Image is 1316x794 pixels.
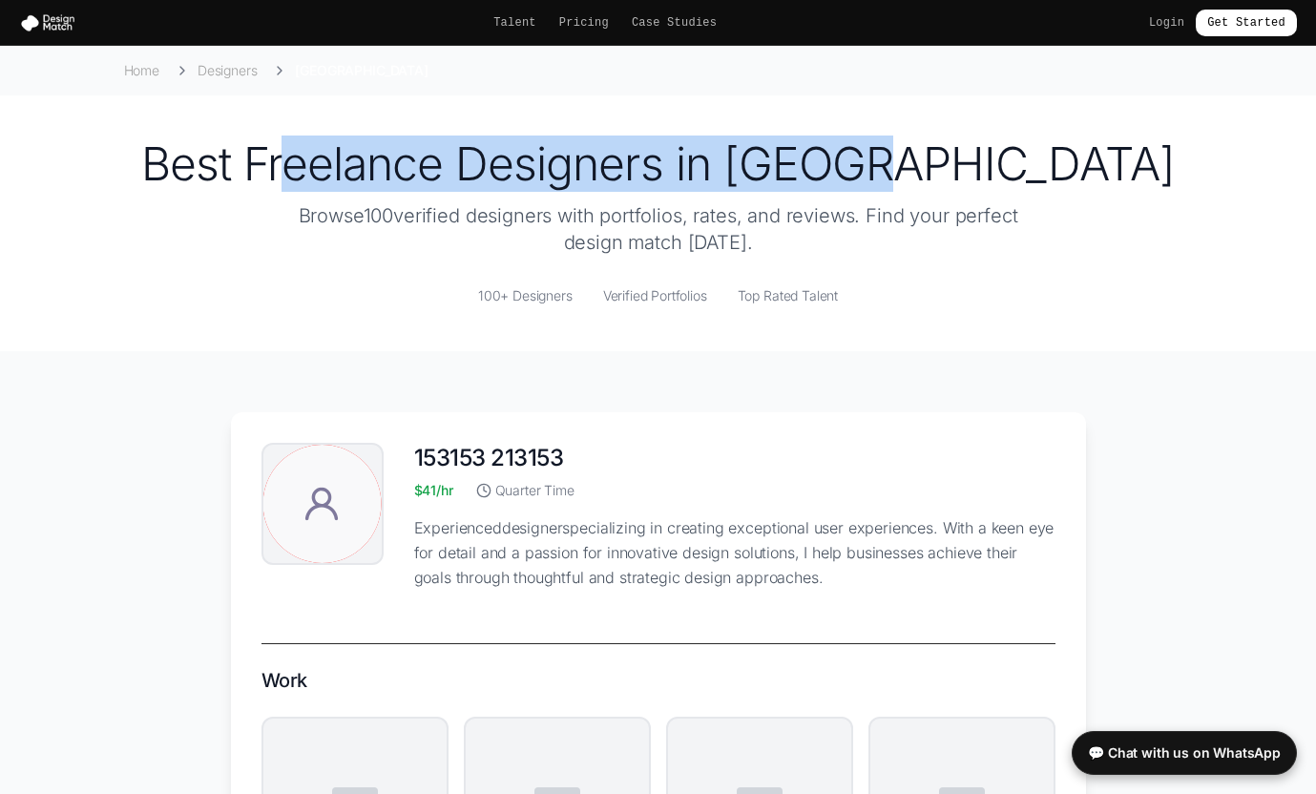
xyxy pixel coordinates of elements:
[23,141,1293,187] h1: Best Freelance Designers in [GEOGRAPHIC_DATA]
[263,445,382,563] img: 153153 213153
[124,61,159,80] a: Home
[86,46,1231,95] nav: Breadcrumb
[414,481,453,500] span: $ 41 /hr
[559,15,609,31] a: Pricing
[1072,731,1297,775] a: 💬 Chat with us on WhatsApp
[738,286,838,305] span: Top Rated Talent
[295,61,428,80] span: [GEOGRAPHIC_DATA]
[632,15,717,31] a: Case Studies
[292,202,1025,256] p: Browse 100 verified designers with portfolios, rates, and reviews. Find your perfect design match...
[414,443,1055,473] h2: 153153 213153
[478,286,573,305] span: 100 + Designers
[495,481,574,500] span: Quarter Time
[1196,10,1297,36] a: Get Started
[19,13,84,32] img: Design Match
[261,667,1055,694] h3: Work
[414,515,1055,590] p: Experienced designer specializing in creating exceptional user experiences. With a keen eye for d...
[493,15,536,31] a: Talent
[198,61,258,80] a: Designers
[603,286,707,305] span: Verified Portfolios
[1149,15,1184,31] a: Login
